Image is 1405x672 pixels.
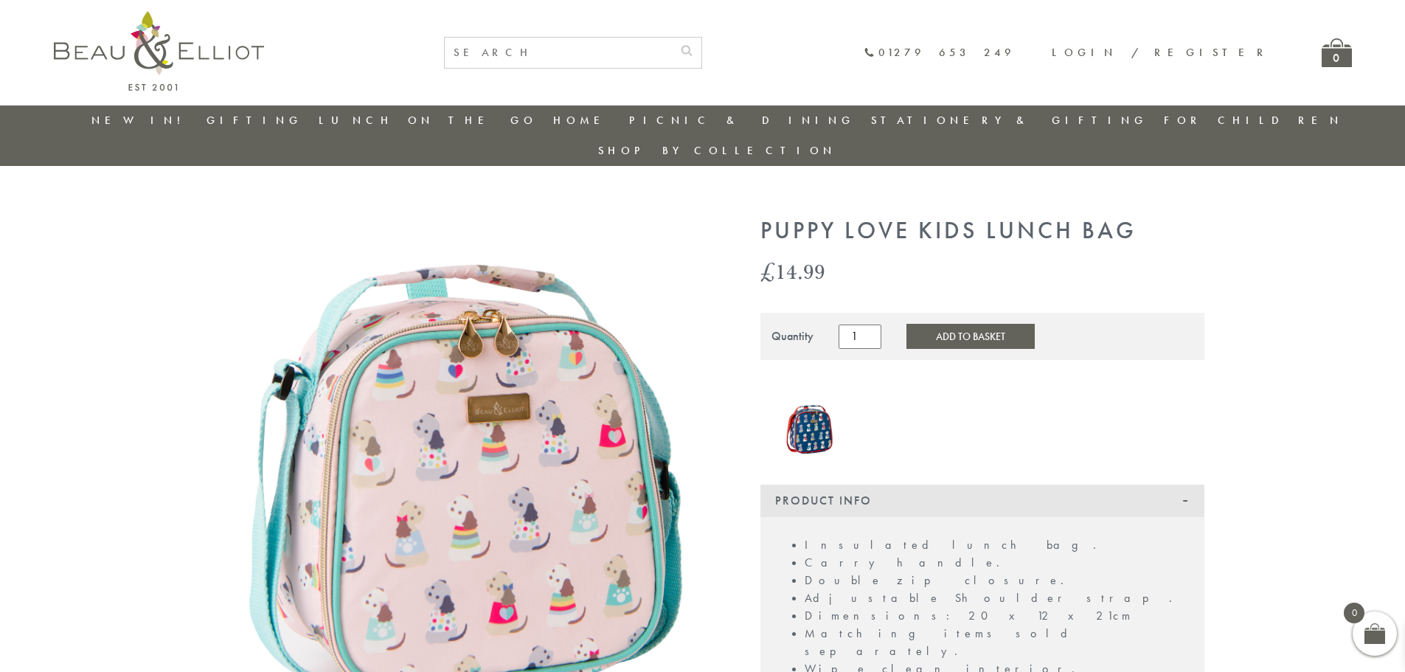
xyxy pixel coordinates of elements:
[760,485,1204,517] div: Product Info
[1344,603,1364,623] span: 0
[906,324,1035,349] button: Add to Basket
[1322,38,1352,67] a: 0
[771,330,813,343] div: Quantity
[871,113,1148,128] a: Stationery & Gifting
[805,607,1190,625] li: Dimensions: 20 x 12 x 21cm
[598,143,836,158] a: Shop by collection
[805,554,1190,572] li: Carry handle.
[760,256,775,286] span: £
[839,325,881,348] input: Product quantity
[319,113,537,128] a: Lunch On The Go
[553,113,612,128] a: Home
[629,113,855,128] a: Picnic & Dining
[805,536,1190,554] li: Insulated lunch bag.
[445,38,672,68] input: SEARCH
[805,625,1190,660] li: Matching items sold separately.
[1052,45,1270,60] a: Login / Register
[760,218,1204,245] h1: Puppy Love Kids Lunch Bag
[54,11,264,91] img: logo
[1164,113,1343,128] a: For Children
[783,382,837,460] img: Kids lunch bag
[760,256,825,286] bdi: 14.99
[805,572,1190,589] li: Double zip closure.
[207,113,302,128] a: Gifting
[91,113,190,128] a: New in!
[783,382,837,463] a: Kids lunch bag
[864,46,1015,59] a: 01279 653 249
[805,589,1190,607] li: Adjustable Shoulder strap.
